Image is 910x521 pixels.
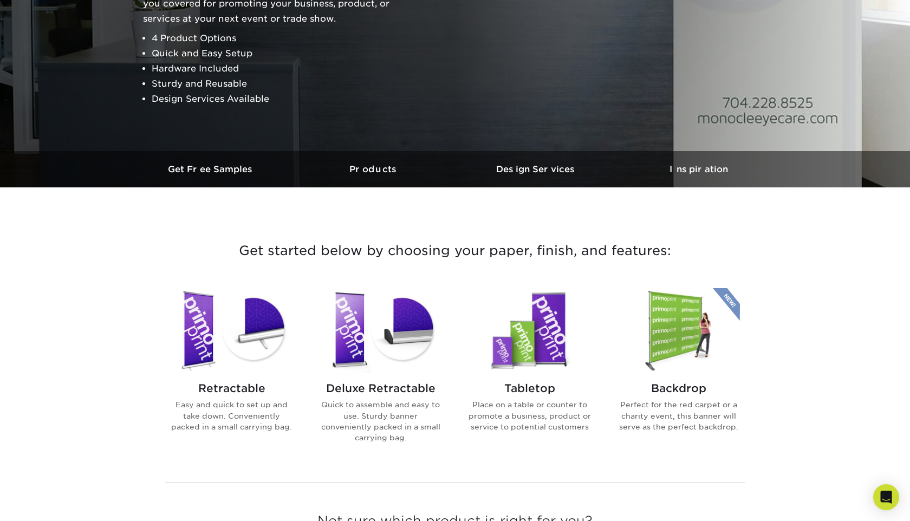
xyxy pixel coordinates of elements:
[319,399,442,444] p: Quick to assemble and easy to use. Sturdy banner conveniently packed in a small carrying bag.
[468,382,591,395] h2: Tabletop
[319,382,442,395] h2: Deluxe Retractable
[617,288,740,460] a: Backdrop Banner Stands Backdrop Perfect for the red carpet or a charity event, this banner will s...
[455,164,617,174] h3: Design Services
[617,382,740,395] h2: Backdrop
[713,288,740,321] img: New Product
[468,288,591,460] a: Tabletop Banner Stands Tabletop Place on a table or counter to promote a business, product or ser...
[319,288,442,460] a: Deluxe Retractable Banner Stands Deluxe Retractable Quick to assemble and easy to use. Sturdy ban...
[3,488,92,517] iframe: Google Customer Reviews
[617,164,780,174] h3: Inspiration
[292,151,455,187] a: Products
[152,76,414,92] li: Sturdy and Reusable
[468,288,591,373] img: Tabletop Banner Stands
[455,151,617,187] a: Design Services
[170,288,293,460] a: Retractable Banner Stands Retractable Easy and quick to set up and take down. Conveniently packed...
[170,399,293,432] p: Easy and quick to set up and take down. Conveniently packed in a small carrying bag.
[319,288,442,373] img: Deluxe Retractable Banner Stands
[617,151,780,187] a: Inspiration
[468,399,591,432] p: Place on a table or counter to promote a business, product or service to potential customers
[152,46,414,61] li: Quick and Easy Setup
[170,288,293,373] img: Retractable Banner Stands
[617,399,740,432] p: Perfect for the red carpet or a charity event, this banner will serve as the perfect backdrop.
[873,484,899,510] div: Open Intercom Messenger
[170,382,293,395] h2: Retractable
[152,61,414,76] li: Hardware Included
[130,164,292,174] h3: Get Free Samples
[292,164,455,174] h3: Products
[152,92,414,107] li: Design Services Available
[152,31,414,46] li: 4 Product Options
[130,151,292,187] a: Get Free Samples
[138,226,772,275] h3: Get started below by choosing your paper, finish, and features:
[617,288,740,373] img: Backdrop Banner Stands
